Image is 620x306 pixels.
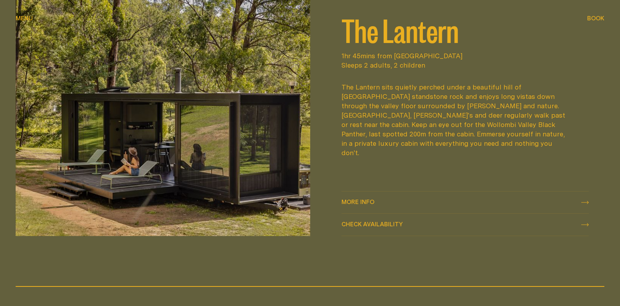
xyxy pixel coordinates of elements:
[341,14,589,45] h2: The Lantern
[341,51,589,61] span: 1hr 45mins from [GEOGRAPHIC_DATA]
[341,82,567,157] div: The Lantern sits quietly perched under a beautiful hill of [GEOGRAPHIC_DATA] standstone rock and ...
[341,191,589,213] a: More info
[16,15,33,21] span: Menu
[341,214,589,236] button: check availability
[341,199,374,205] span: More info
[587,14,604,23] button: show booking tray
[341,221,403,227] span: Check availability
[587,15,604,21] span: Book
[16,14,33,23] button: show menu
[341,61,589,70] span: Sleeps 2 adults, 2 children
